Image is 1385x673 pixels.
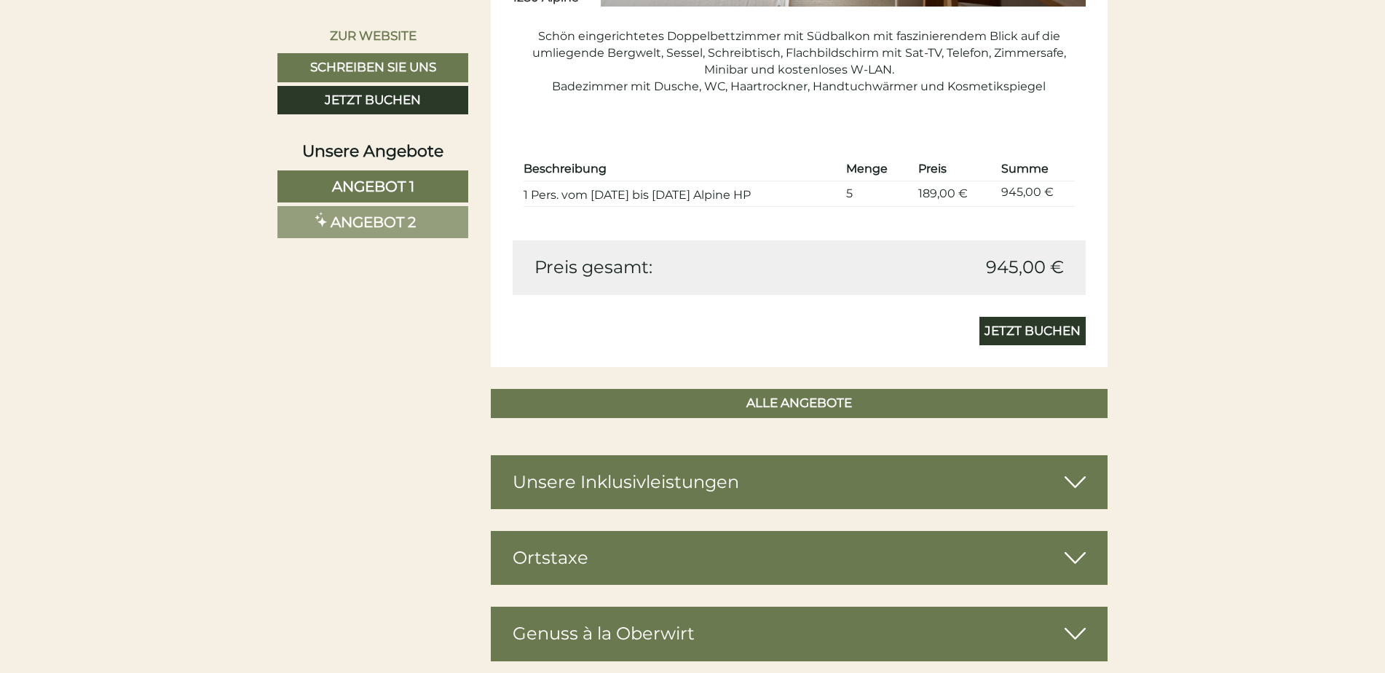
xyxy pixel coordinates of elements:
[524,158,840,181] th: Beschreibung
[491,455,1108,509] div: Unsere Inklusivleistungen
[277,22,468,50] a: Zur Website
[277,86,468,115] a: Jetzt buchen
[979,317,1086,346] a: Jetzt buchen
[331,213,416,231] span: Angebot 2
[491,607,1108,661] div: Genuss à la Oberwirt
[332,178,414,195] span: Angebot 1
[277,140,468,162] div: Unsere Angebote
[995,158,1075,181] th: Summe
[524,181,840,207] td: 1 Pers. vom [DATE] bis [DATE] Alpine HP
[513,28,1086,95] p: Schön eingerichtetes Doppelbettzimmer mit Südbalkon mit faszinierendem Blick auf die umliegende B...
[840,158,912,181] th: Menge
[491,531,1108,585] div: Ortstaxe
[277,53,468,82] a: Schreiben Sie uns
[995,181,1075,207] td: 945,00 €
[986,255,1064,280] span: 945,00 €
[524,255,800,280] div: Preis gesamt:
[491,389,1108,418] a: ALLE ANGEBOTE
[918,186,968,200] span: 189,00 €
[912,158,995,181] th: Preis
[840,181,912,207] td: 5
